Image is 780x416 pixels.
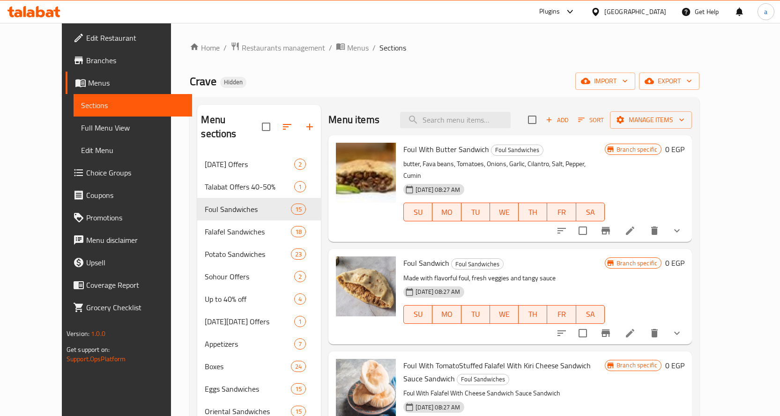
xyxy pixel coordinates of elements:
div: Ramadan Offers [205,159,294,170]
div: Plugins [539,6,560,17]
div: Eggs Sandwiches15 [197,378,321,400]
button: TH [519,203,547,221]
span: Manage items [617,114,684,126]
span: Restaurants management [242,42,325,53]
span: WE [494,205,515,219]
span: Coverage Report [86,279,185,291]
a: Home [190,42,220,53]
span: Sort items [572,113,610,127]
button: MO [432,203,461,221]
span: Sections [379,42,406,53]
a: Grocery Checklist [66,296,192,319]
h6: 0 EGP [665,256,684,270]
span: Edit Menu [81,145,185,156]
a: Choice Groups [66,161,192,184]
span: 23 [291,250,305,259]
h6: 0 EGP [665,143,684,156]
input: search [400,112,511,128]
button: SU [403,203,432,221]
a: Edit menu item [624,225,636,236]
span: Promotions [86,212,185,223]
span: Select to update [573,323,593,343]
span: Sections [81,100,185,111]
div: Appetizers [205,338,294,350]
a: Menus [336,42,369,54]
span: Foul Sandwiches [491,145,543,155]
div: items [291,226,306,237]
a: Coverage Report [66,274,192,296]
span: 1 [295,317,305,326]
nav: breadcrumb [190,42,699,54]
span: 4 [295,295,305,304]
span: Choice Groups [86,167,185,178]
div: Foul Sandwiches15 [197,198,321,220]
span: Select all sections [256,117,276,137]
div: Sohour Offers [205,271,294,282]
span: [DATE] 08:27 AM [412,185,464,194]
a: Edit Restaurant [66,27,192,49]
a: Edit Menu [74,139,192,161]
span: TH [522,205,543,219]
span: MO [436,307,457,321]
span: Foul Sandwiches [452,259,503,270]
span: Foul Sandwiches [457,374,509,385]
img: Foul With Butter Sandwich [336,143,396,203]
button: Sort [576,113,606,127]
span: Talabat Offers 40-50% [205,181,294,192]
span: Edit Restaurant [86,32,185,44]
span: Add item [542,113,572,127]
button: Branch-specific-item [594,322,617,344]
span: Eggs Sandwiches [205,383,291,394]
span: Grocery Checklist [86,302,185,313]
a: Edit menu item [624,328,636,339]
span: Menus [347,42,369,53]
div: Foul Sandwiches [457,374,509,385]
span: Branch specific [613,259,661,268]
div: Up to 40% off4 [197,288,321,310]
span: 15 [291,205,305,214]
span: Boxes [205,361,291,372]
span: [DATE] 08:27 AM [412,287,464,296]
span: Version: [67,328,89,340]
button: MO [432,305,461,324]
span: 15 [291,407,305,416]
span: 2 [295,272,305,281]
span: Select to update [573,221,593,241]
span: 15 [291,385,305,394]
div: Falafel Sandwiches [205,226,291,237]
button: Branch-specific-item [594,219,617,242]
span: import [583,75,628,87]
span: [DATE] 08:27 AM [412,403,464,412]
svg: Show Choices [671,225,683,236]
span: a [764,7,767,17]
span: TU [465,205,486,219]
span: [DATE][DATE] Offers [205,316,294,327]
button: TU [461,203,490,221]
button: SA [576,203,605,221]
span: SU [408,307,429,321]
div: Talabat Offers 40-50%1 [197,175,321,198]
div: items [294,159,306,170]
a: Restaurants management [230,42,325,54]
a: Promotions [66,206,192,229]
p: Foul With Falafel With Cheese Sandwich Sauce Sandwich [403,387,605,399]
li: / [372,42,376,53]
a: Menus [66,72,192,94]
button: export [639,73,699,90]
span: FR [551,307,572,321]
span: Get support on: [67,343,110,356]
button: Add [542,113,572,127]
button: FR [547,305,576,324]
span: MO [436,205,457,219]
button: TU [461,305,490,324]
button: import [575,73,635,90]
a: Branches [66,49,192,72]
span: 2 [295,160,305,169]
a: Full Menu View [74,117,192,139]
a: Upsell [66,251,192,274]
li: / [223,42,227,53]
span: Crave [190,71,216,92]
